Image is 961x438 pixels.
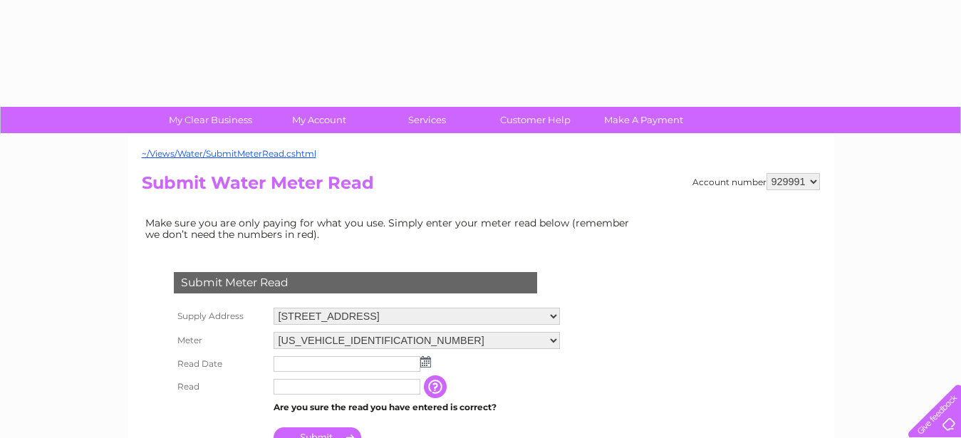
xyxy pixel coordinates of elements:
[270,398,563,417] td: Are you sure the read you have entered is correct?
[260,107,378,133] a: My Account
[170,304,270,328] th: Supply Address
[585,107,702,133] a: Make A Payment
[142,173,820,200] h2: Submit Water Meter Read
[174,272,537,293] div: Submit Meter Read
[424,375,450,398] input: Information
[420,356,431,367] img: ...
[477,107,594,133] a: Customer Help
[142,214,640,244] td: Make sure you are only paying for what you use. Simply enter your meter read below (remember we d...
[692,173,820,190] div: Account number
[170,328,270,353] th: Meter
[368,107,486,133] a: Services
[170,353,270,375] th: Read Date
[170,375,270,398] th: Read
[152,107,269,133] a: My Clear Business
[142,148,316,159] a: ~/Views/Water/SubmitMeterRead.cshtml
